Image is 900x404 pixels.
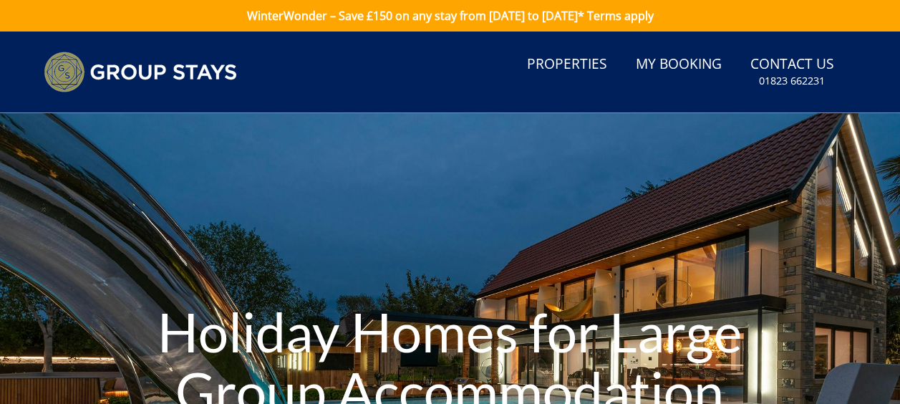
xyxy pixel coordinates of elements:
[745,49,840,95] a: Contact Us01823 662231
[630,49,727,81] a: My Booking
[521,49,613,81] a: Properties
[44,52,237,92] img: Group Stays
[759,74,825,88] small: 01823 662231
